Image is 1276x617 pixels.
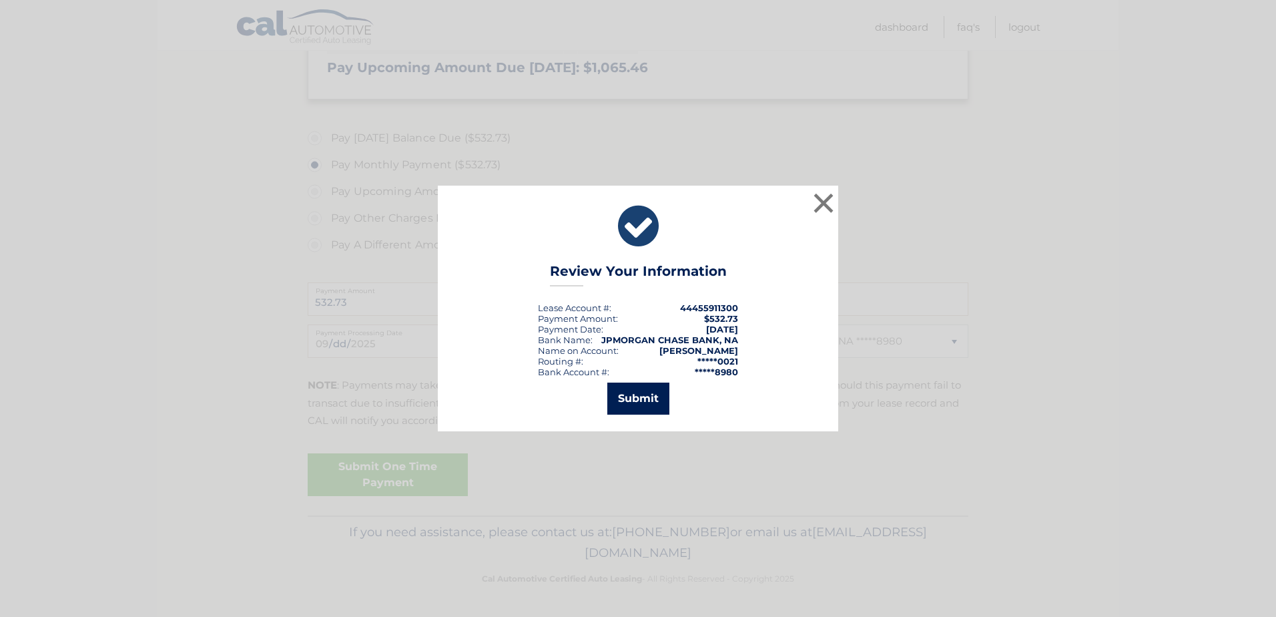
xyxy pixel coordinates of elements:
button: Submit [607,383,669,415]
strong: [PERSON_NAME] [659,345,738,356]
div: Routing #: [538,356,583,367]
strong: 44455911300 [680,302,738,313]
span: Payment Date [538,324,601,335]
span: $532.73 [704,313,738,324]
div: : [538,324,603,335]
strong: JPMORGAN CHASE BANK, NA [601,335,738,345]
h3: Review Your Information [550,263,727,286]
div: Name on Account: [538,345,619,356]
div: Bank Name: [538,335,593,345]
div: Payment Amount: [538,313,618,324]
button: × [810,190,837,216]
div: Lease Account #: [538,302,611,313]
span: [DATE] [706,324,738,335]
div: Bank Account #: [538,367,609,377]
